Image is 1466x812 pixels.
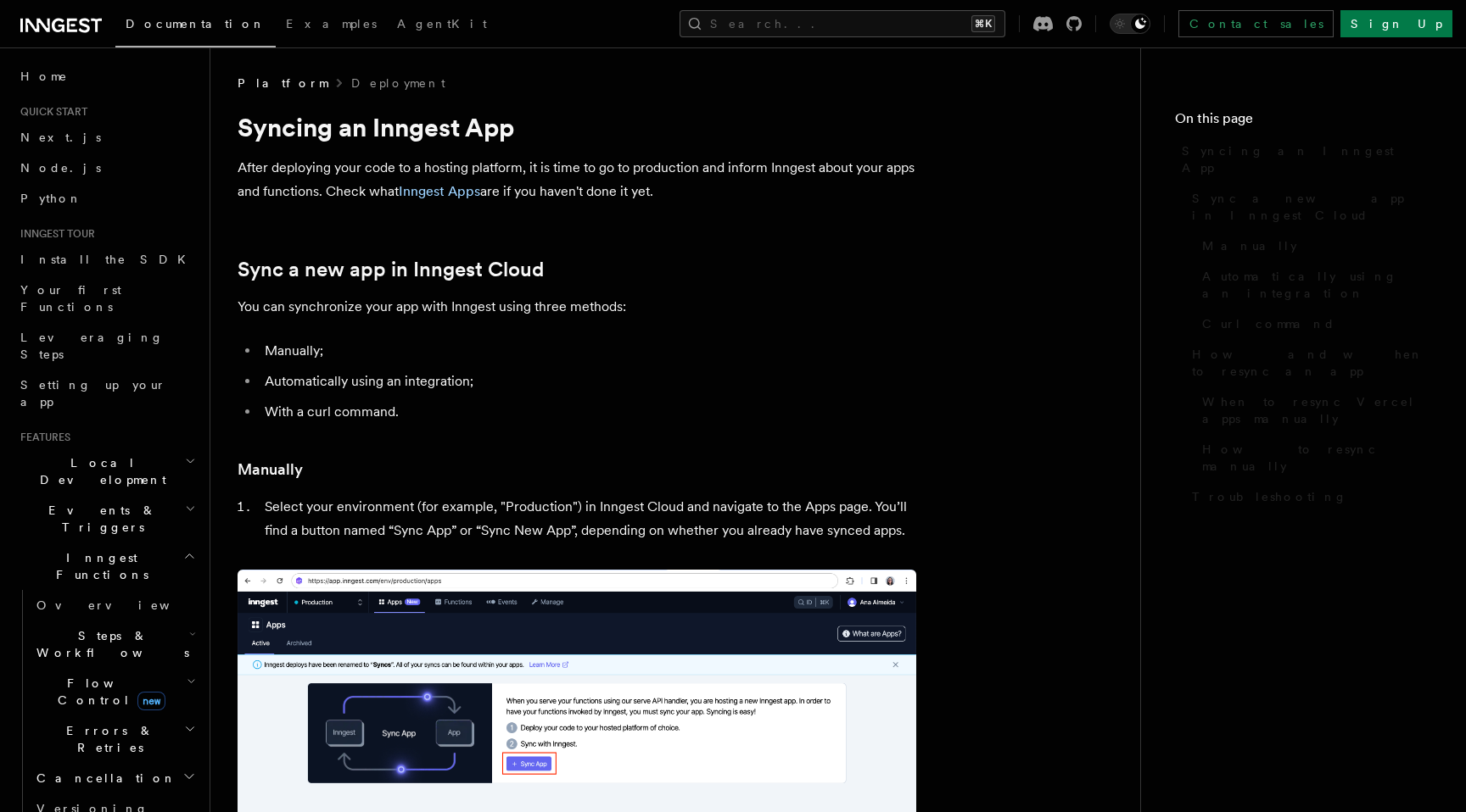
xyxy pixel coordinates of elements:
[14,448,199,495] button: Local Development
[30,715,199,763] button: Errors & Retries
[1192,488,1347,505] span: Troubleshooting
[238,112,916,142] h1: Syncing an Inngest App
[14,183,199,214] a: Python
[14,244,199,275] a: Install the SDK
[20,68,68,85] span: Home
[351,75,445,92] a: Deployment
[260,495,916,542] li: Select your environment (for example, "Production") in Inngest Cloud and navigate to the Apps pag...
[1185,183,1432,231] a: Sync a new app in Inngest Cloud
[137,692,165,710] span: new
[260,339,916,363] li: Manually;
[14,495,199,542] button: Events & Triggers
[14,370,199,417] a: Setting up your app
[1195,261,1432,309] a: Automatically using an integration
[387,5,497,46] a: AgentKit
[260,370,916,393] li: Automatically using an integration;
[126,17,266,31] span: Documentation
[20,161,101,175] span: Node.js
[1340,10,1452,37] a: Sign Up
[30,770,176,787] span: Cancellation
[238,295,916,319] p: You can synchronize your app with Inngest using three methods:
[14,542,199,590] button: Inngest Functions
[276,5,387,46] a: Examples
[238,258,544,281] a: Sync a new app in Inngest Cloud
[20,253,196,266] span: Install the SDK
[1202,237,1297,254] span: Manually
[680,10,1005,37] button: Search...⌘K
[1182,142,1432,176] span: Syncing an Inngest App
[30,627,189,661] span: Steps & Workflows
[20,331,164,361] span: Leveraging Steps
[14,122,199,153] a: Next.js
[36,598,211,612] span: Overview
[30,763,199,793] button: Cancellation
[1175,136,1432,183] a: Syncing an Inngest App
[14,454,185,488] span: Local Development
[30,620,199,668] button: Steps & Workflows
[14,227,95,241] span: Inngest tour
[14,502,185,536] span: Events & Triggers
[1185,339,1432,387] a: How and when to resync an app
[1178,10,1334,37] a: Contact sales
[1195,231,1432,261] a: Manually
[397,17,487,31] span: AgentKit
[1195,309,1432,339] a: Curl command
[286,17,377,31] span: Examples
[1202,441,1432,475] span: How to resync manually
[14,275,199,322] a: Your first Functions
[30,668,199,715] button: Flow Controlnew
[14,153,199,183] a: Node.js
[399,183,480,199] a: Inngest Apps
[1192,190,1432,224] span: Sync a new app in Inngest Cloud
[1202,268,1432,302] span: Automatically using an integration
[115,5,276,47] a: Documentation
[238,156,916,203] p: After deploying your code to a hosting platform, it is time to go to production and inform Innges...
[20,283,121,314] span: Your first Functions
[14,549,183,583] span: Inngest Functions
[14,105,87,119] span: Quick start
[1192,346,1432,380] span: How and when to resync an app
[1202,315,1335,332] span: Curl command
[14,322,199,370] a: Leveraging Steps
[1110,14,1150,34] button: Toggle dark mode
[260,400,916,424] li: With a curl command.
[1195,387,1432,434] a: When to resync Vercel apps manually
[238,458,303,481] a: Manually
[20,192,82,205] span: Python
[1202,393,1432,427] span: When to resync Vercel apps manually
[14,61,199,92] a: Home
[30,675,187,709] span: Flow Control
[30,722,184,756] span: Errors & Retries
[1185,481,1432,512] a: Troubleshooting
[14,431,70,444] span: Features
[1175,108,1432,136] h4: On this page
[238,75,327,92] span: Platform
[971,15,995,32] kbd: ⌘K
[20,131,101,144] span: Next.js
[30,590,199,620] a: Overview
[1195,434,1432,481] a: How to resync manually
[20,378,166,409] span: Setting up your app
